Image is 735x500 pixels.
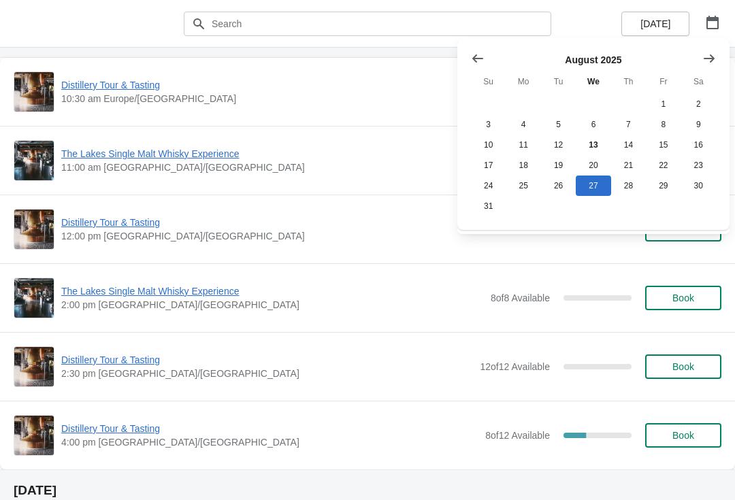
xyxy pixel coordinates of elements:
[61,78,473,92] span: Distillery Tour & Tasting
[681,135,716,155] button: Saturday August 16 2025
[506,114,540,135] button: Monday August 4 2025
[621,12,689,36] button: [DATE]
[471,155,506,176] button: Sunday August 17 2025
[61,284,484,298] span: The Lakes Single Malt Whisky Experience
[681,155,716,176] button: Saturday August 23 2025
[485,430,550,441] span: 8 of 12 Available
[681,69,716,94] th: Saturday
[646,135,681,155] button: Friday August 15 2025
[61,435,478,449] span: 4:00 pm [GEOGRAPHIC_DATA]/[GEOGRAPHIC_DATA]
[646,69,681,94] th: Friday
[611,155,646,176] button: Thursday August 21 2025
[672,361,694,372] span: Book
[506,155,540,176] button: Monday August 18 2025
[576,155,610,176] button: Wednesday August 20 2025
[681,94,716,114] button: Saturday August 2 2025
[471,69,506,94] th: Sunday
[646,176,681,196] button: Friday August 29 2025
[465,46,490,71] button: Show previous month, July 2025
[506,69,540,94] th: Monday
[541,155,576,176] button: Tuesday August 19 2025
[471,135,506,155] button: Sunday August 10 2025
[576,114,610,135] button: Wednesday August 6 2025
[471,114,506,135] button: Sunday August 3 2025
[14,210,54,249] img: Distillery Tour & Tasting | | 12:00 pm Europe/London
[61,92,473,105] span: 10:30 am Europe/[GEOGRAPHIC_DATA]
[61,229,473,243] span: 12:00 pm [GEOGRAPHIC_DATA]/[GEOGRAPHIC_DATA]
[14,278,54,318] img: The Lakes Single Malt Whisky Experience | | 2:00 pm Europe/London
[491,293,550,303] span: 8 of 8 Available
[506,176,540,196] button: Monday August 25 2025
[61,353,473,367] span: Distillery Tour & Tasting
[14,484,721,497] h2: [DATE]
[61,161,484,174] span: 11:00 am [GEOGRAPHIC_DATA]/[GEOGRAPHIC_DATA]
[61,422,478,435] span: Distillery Tour & Tasting
[681,114,716,135] button: Saturday August 9 2025
[61,147,484,161] span: The Lakes Single Malt Whisky Experience
[646,155,681,176] button: Friday August 22 2025
[61,216,473,229] span: Distillery Tour & Tasting
[576,69,610,94] th: Wednesday
[697,46,721,71] button: Show next month, September 2025
[471,196,506,216] button: Sunday August 31 2025
[541,69,576,94] th: Tuesday
[541,135,576,155] button: Tuesday August 12 2025
[506,135,540,155] button: Monday August 11 2025
[480,361,550,372] span: 12 of 12 Available
[672,430,694,441] span: Book
[645,423,721,448] button: Book
[61,298,484,312] span: 2:00 pm [GEOGRAPHIC_DATA]/[GEOGRAPHIC_DATA]
[14,416,54,455] img: Distillery Tour & Tasting | | 4:00 pm Europe/London
[61,367,473,380] span: 2:30 pm [GEOGRAPHIC_DATA]/[GEOGRAPHIC_DATA]
[541,176,576,196] button: Tuesday August 26 2025
[211,12,551,36] input: Search
[611,69,646,94] th: Thursday
[471,176,506,196] button: Sunday August 24 2025
[640,18,670,29] span: [DATE]
[14,347,54,386] img: Distillery Tour & Tasting | | 2:30 pm Europe/London
[541,114,576,135] button: Tuesday August 5 2025
[611,135,646,155] button: Thursday August 14 2025
[646,114,681,135] button: Friday August 8 2025
[611,114,646,135] button: Thursday August 7 2025
[672,293,694,303] span: Book
[576,176,610,196] button: Wednesday August 27 2025
[645,286,721,310] button: Book
[645,354,721,379] button: Book
[14,141,54,180] img: The Lakes Single Malt Whisky Experience | | 11:00 am Europe/London
[681,176,716,196] button: Saturday August 30 2025
[646,94,681,114] button: Friday August 1 2025
[14,72,54,112] img: Distillery Tour & Tasting | | 10:30 am Europe/London
[576,135,610,155] button: Today Wednesday August 13 2025
[611,176,646,196] button: Thursday August 28 2025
